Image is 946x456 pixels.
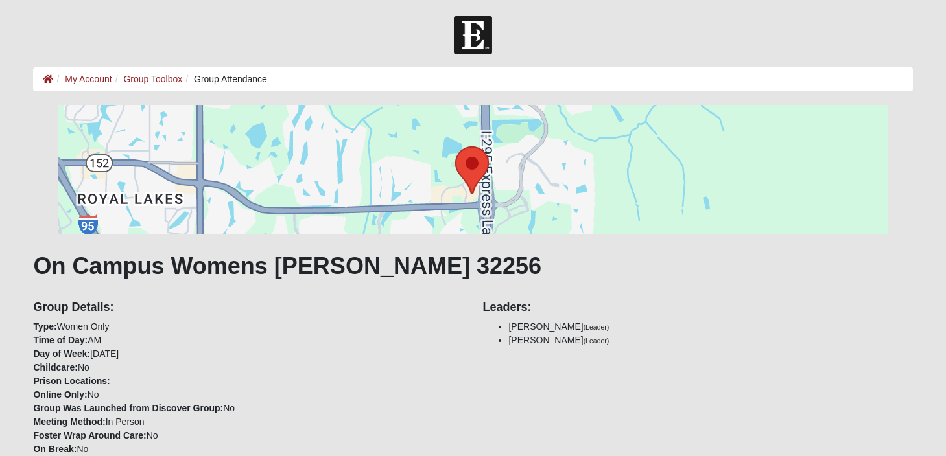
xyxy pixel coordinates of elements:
[33,348,90,359] strong: Day of Week:
[482,301,912,315] h4: Leaders:
[508,320,912,334] li: [PERSON_NAME]
[33,301,463,315] h4: Group Details:
[33,430,146,440] strong: Foster Wrap Around Care:
[33,252,912,280] h1: On Campus Womens [PERSON_NAME] 32256
[584,337,609,345] small: (Leader)
[508,334,912,347] li: [PERSON_NAME]
[33,362,77,372] strong: Childcare:
[33,416,105,427] strong: Meeting Method:
[33,321,56,332] strong: Type:
[33,376,110,386] strong: Prison Locations:
[123,74,182,84] a: Group Toolbox
[33,403,223,413] strong: Group Was Launched from Discover Group:
[182,73,267,86] li: Group Attendance
[33,335,88,345] strong: Time of Day:
[65,74,112,84] a: My Account
[584,323,609,331] small: (Leader)
[33,389,87,400] strong: Online Only:
[454,16,492,54] img: Church of Eleven22 Logo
